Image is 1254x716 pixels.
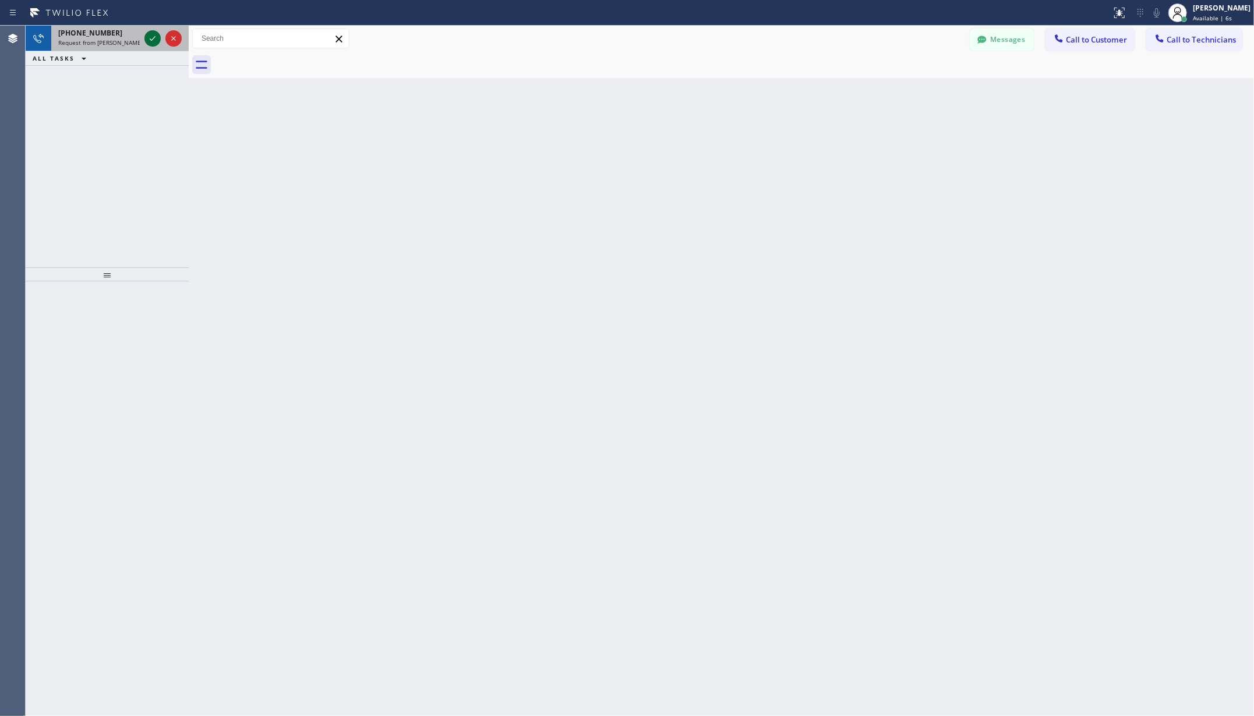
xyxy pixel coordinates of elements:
span: ALL TASKS [33,54,75,62]
button: Mute [1149,5,1165,21]
span: Call to Customer [1066,34,1127,45]
div: [PERSON_NAME] [1193,3,1251,13]
button: Call to Customer [1045,29,1135,51]
button: Accept [144,30,161,47]
span: Available | 6s [1193,14,1232,22]
button: Reject [165,30,182,47]
span: Call to Technicians [1167,34,1236,45]
button: Messages [970,29,1034,51]
button: ALL TASKS [26,51,98,65]
span: [PHONE_NUMBER] [58,28,122,38]
input: Search [193,29,349,48]
button: Call to Technicians [1146,29,1242,51]
span: Request from [PERSON_NAME] (direct) [58,38,164,47]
